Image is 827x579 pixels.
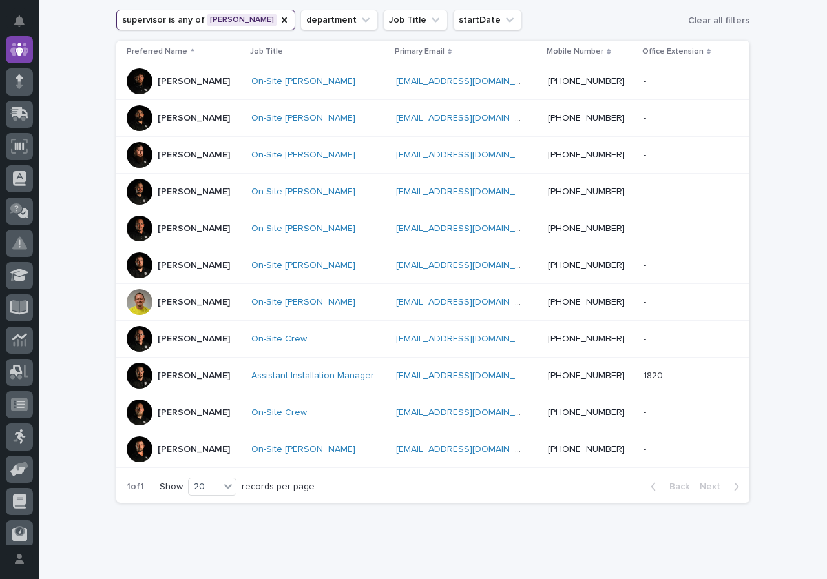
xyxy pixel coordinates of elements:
p: - [644,258,649,271]
a: [PHONE_NUMBER] [548,114,625,123]
a: On-Site [PERSON_NAME] [251,113,355,124]
a: On-Site [PERSON_NAME] [251,260,355,271]
span: Back [662,482,689,491]
tr: [PERSON_NAME]On-Site [PERSON_NAME] [EMAIL_ADDRESS][DOMAIN_NAME] [PHONE_NUMBER]-- [116,100,749,137]
a: [PHONE_NUMBER] [548,187,625,196]
tr: [PERSON_NAME]On-Site [PERSON_NAME] [EMAIL_ADDRESS][DOMAIN_NAME] [PHONE_NUMBER]-- [116,210,749,247]
a: Assistant Installation Manager [251,371,374,381]
p: - [644,110,649,124]
a: [PHONE_NUMBER] [548,224,625,233]
a: On-Site [PERSON_NAME] [251,297,355,308]
tr: [PERSON_NAME]On-Site [PERSON_NAME] [EMAIL_ADDRESS][DOMAIN_NAME] [PHONE_NUMBER]-- [116,247,749,284]
p: [PERSON_NAME] [158,76,230,87]
a: [PHONE_NUMBER] [548,298,625,307]
a: On-Site [PERSON_NAME] [251,150,355,161]
button: Back [640,481,695,493]
span: Clear all filters [688,16,749,25]
a: On-Site [PERSON_NAME] [251,187,355,198]
p: [PERSON_NAME] [158,223,230,234]
p: Office Extension [642,45,704,59]
p: 1820 [644,368,665,381]
button: startDate [453,10,522,30]
button: supervisor [116,10,295,30]
p: 1 of 1 [116,471,154,503]
a: [EMAIL_ADDRESS][DOMAIN_NAME] [396,187,542,196]
tr: [PERSON_NAME]On-Site Crew [EMAIL_ADDRESS][DOMAIN_NAME] [PHONE_NUMBER]-- [116,394,749,431]
tr: [PERSON_NAME]On-Site [PERSON_NAME] [EMAIL_ADDRESS][DOMAIN_NAME] [PHONE_NUMBER]-- [116,284,749,321]
p: [PERSON_NAME] [158,407,230,418]
a: [PHONE_NUMBER] [548,150,625,159]
a: [EMAIL_ADDRESS][DOMAIN_NAME] [396,150,542,159]
p: Preferred Name [127,45,187,59]
p: [PERSON_NAME] [158,297,230,308]
p: - [644,331,649,345]
a: On-Site Crew [251,407,307,418]
button: Clear all filters [683,11,749,30]
p: Job Title [250,45,283,59]
p: [PERSON_NAME] [158,113,230,124]
a: [EMAIL_ADDRESS][DOMAIN_NAME] [396,371,542,380]
a: [EMAIL_ADDRESS][DOMAIN_NAME] [396,408,542,417]
tr: [PERSON_NAME]On-Site Crew [EMAIL_ADDRESS][DOMAIN_NAME] [PHONE_NUMBER]-- [116,321,749,358]
p: [PERSON_NAME] [158,260,230,271]
p: - [644,184,649,198]
a: [EMAIL_ADDRESS][DOMAIN_NAME] [396,261,542,270]
tr: [PERSON_NAME]On-Site [PERSON_NAME] [EMAIL_ADDRESS][DOMAIN_NAME] [PHONE_NUMBER]-- [116,174,749,210]
button: Job Title [383,10,448,30]
button: Notifications [6,8,33,35]
a: [PHONE_NUMBER] [548,408,625,417]
a: On-Site [PERSON_NAME] [251,223,355,234]
a: [EMAIL_ADDRESS][DOMAIN_NAME] [396,224,542,233]
p: [PERSON_NAME] [158,334,230,345]
p: - [644,147,649,161]
p: - [644,442,649,455]
a: [PHONE_NUMBER] [548,445,625,454]
a: On-Site [PERSON_NAME] [251,444,355,455]
tr: [PERSON_NAME]On-Site [PERSON_NAME] [EMAIL_ADDRESS][DOMAIN_NAME] [PHONE_NUMBER]-- [116,431,749,468]
a: [PHONE_NUMBER] [548,77,625,86]
p: [PERSON_NAME] [158,371,230,381]
a: On-Site [PERSON_NAME] [251,76,355,87]
p: [PERSON_NAME] [158,187,230,198]
a: [EMAIL_ADDRESS][DOMAIN_NAME] [396,334,542,343]
p: records per page [242,482,315,493]
p: - [644,294,649,308]
p: - [644,221,649,234]
a: [EMAIL_ADDRESS][DOMAIN_NAME] [396,77,542,86]
a: [PHONE_NUMBER] [548,371,625,380]
a: [PHONE_NUMBER] [548,334,625,343]
a: [EMAIL_ADDRESS][DOMAIN_NAME] [396,298,542,307]
p: - [644,74,649,87]
p: Primary Email [395,45,445,59]
a: On-Site Crew [251,334,307,345]
p: [PERSON_NAME] [158,444,230,455]
a: [EMAIL_ADDRESS][DOMAIN_NAME] [396,445,542,454]
p: Show [160,482,183,493]
tr: [PERSON_NAME]On-Site [PERSON_NAME] [EMAIL_ADDRESS][DOMAIN_NAME] [PHONE_NUMBER]-- [116,137,749,174]
a: [PHONE_NUMBER] [548,261,625,270]
p: - [644,405,649,418]
tr: [PERSON_NAME]On-Site [PERSON_NAME] [EMAIL_ADDRESS][DOMAIN_NAME] [PHONE_NUMBER]-- [116,63,749,100]
div: 20 [189,480,220,494]
div: Notifications [16,15,33,36]
span: Next [700,482,728,491]
button: department [300,10,378,30]
a: [EMAIL_ADDRESS][DOMAIN_NAME] [396,114,542,123]
p: [PERSON_NAME] [158,150,230,161]
button: Next [695,481,749,493]
tr: [PERSON_NAME]Assistant Installation Manager [EMAIL_ADDRESS][DOMAIN_NAME] [PHONE_NUMBER]18201820 [116,358,749,394]
p: Mobile Number [547,45,603,59]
